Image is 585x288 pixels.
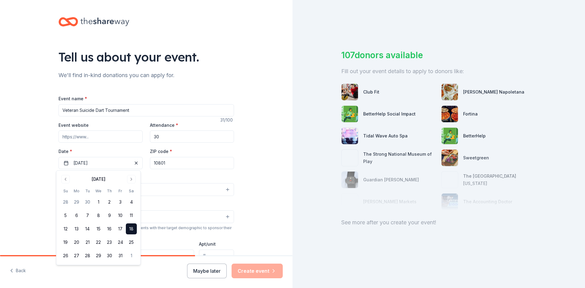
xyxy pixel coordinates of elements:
div: Fortina [463,110,478,118]
th: Monday [71,188,82,194]
button: 24 [115,237,126,248]
button: 2 [104,197,115,208]
button: Go to next month [127,175,136,183]
div: Tell us about your event. [58,48,234,66]
button: 29 [71,197,82,208]
button: 3 [115,197,126,208]
div: Fill out your event details to apply to donors like: [341,66,536,76]
button: 1 [93,197,104,208]
label: ZIP code [150,148,172,155]
div: Tidal Wave Auto Spa [363,132,408,140]
button: 14 [82,223,93,234]
div: 31 /100 [220,116,234,124]
button: 10 [115,210,126,221]
button: Select [58,183,234,196]
button: 13 [71,223,82,234]
button: 1 [126,250,137,261]
div: Club Fit [363,88,379,96]
button: 17 [115,223,126,234]
button: Go to previous month [61,175,70,183]
button: Maybe later [187,264,227,278]
div: 107 donors available [341,49,536,62]
button: 19 [60,237,71,248]
button: 7 [82,210,93,221]
button: 16 [104,223,115,234]
input: 12345 (U.S. only) [150,157,234,169]
th: Tuesday [82,188,93,194]
button: [DATE] [58,157,143,169]
label: Apt/unit [199,241,216,247]
div: BetterHelp Social Impact [363,110,416,118]
button: 15 [93,223,104,234]
button: 21 [82,237,93,248]
button: 30 [104,250,115,261]
button: 6 [71,210,82,221]
button: 28 [82,250,93,261]
button: 26 [60,250,71,261]
img: photo for BetterHelp Social Impact [342,106,358,122]
label: Date [58,148,143,155]
button: 28 [60,197,71,208]
img: photo for Tidal Wave Auto Spa [342,128,358,144]
div: We use this information to help brands find events with their target demographic to sponsor their... [58,226,234,235]
div: BetterHelp [463,132,486,140]
button: 30 [82,197,93,208]
th: Thursday [104,188,115,194]
th: Saturday [126,188,137,194]
input: https://www... [58,130,143,143]
button: 12 [60,223,71,234]
input: Spring Fundraiser [58,104,234,116]
button: 22 [93,237,104,248]
button: 20 [71,237,82,248]
button: Back [10,265,26,277]
th: Sunday [60,188,71,194]
img: photo for Frank Pepe Pizzeria Napoletana [441,84,458,100]
img: photo for Fortina [441,106,458,122]
div: We'll find in-kind donations you can apply for. [58,70,234,80]
button: 5 [60,210,71,221]
img: photo for Club Fit [342,84,358,100]
input: # [199,250,234,262]
button: 27 [71,250,82,261]
button: 29 [93,250,104,261]
button: 9 [104,210,115,221]
button: 23 [104,237,115,248]
button: 31 [115,250,126,261]
button: 18 [126,223,137,234]
div: See more after you create your event! [341,218,536,227]
button: 8 [93,210,104,221]
label: Attendance [150,122,178,128]
button: 25 [126,237,137,248]
input: 20 [150,130,234,143]
label: Event name [58,96,87,102]
div: [DATE] [92,176,105,183]
div: [PERSON_NAME] Napoletana [463,88,524,96]
img: photo for BetterHelp [441,128,458,144]
th: Friday [115,188,126,194]
button: 4 [126,197,137,208]
button: Select [58,210,234,223]
label: Event website [58,122,89,128]
button: 11 [126,210,137,221]
th: Wednesday [93,188,104,194]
